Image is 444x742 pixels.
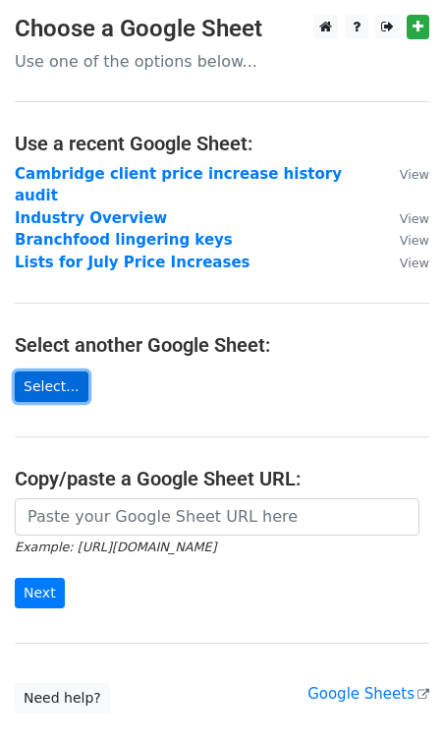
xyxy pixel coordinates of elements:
small: View [400,211,429,226]
small: Example: [URL][DOMAIN_NAME] [15,540,216,554]
p: Use one of the options below... [15,51,429,72]
a: View [380,254,429,271]
small: View [400,233,429,248]
a: Select... [15,371,88,402]
input: Next [15,578,65,608]
a: View [380,165,429,183]
a: Lists for July Price Increases [15,254,250,271]
h4: Use a recent Google Sheet: [15,132,429,155]
a: Google Sheets [307,685,429,703]
a: Industry Overview [15,209,167,227]
h4: Select another Google Sheet: [15,333,429,357]
a: View [380,209,429,227]
input: Paste your Google Sheet URL here [15,498,419,536]
a: Need help? [15,683,110,713]
h4: Copy/paste a Google Sheet URL: [15,467,429,490]
a: Branchfood lingering keys [15,231,233,249]
a: View [380,231,429,249]
iframe: Chat Widget [346,648,444,742]
small: View [400,256,429,270]
h3: Choose a Google Sheet [15,15,429,43]
small: View [400,167,429,182]
a: Cambridge client price increase history audit [15,165,342,205]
